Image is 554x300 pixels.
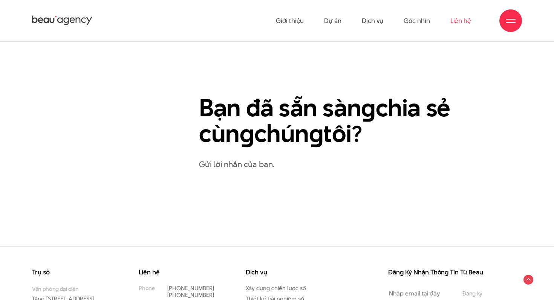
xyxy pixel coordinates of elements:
p: Gửi lời nhắn của bạn. [199,158,522,171]
a: [PHONE_NUMBER] [167,284,214,292]
en: g [361,91,376,125]
a: [PHONE_NUMBER] [167,291,214,299]
small: Văn phòng đại diện [32,285,116,293]
a: Xây dựng chiến lược số [246,284,306,292]
input: Đăng ký [460,291,485,297]
en: g [240,116,254,150]
en: g [309,116,324,150]
h3: Liên hệ [139,269,223,276]
h3: Dịch vụ [246,269,330,276]
h2: Bạn đã sẵn sàn chia sẻ cùn chún tôi? [199,95,473,146]
h3: Trụ sở [32,269,116,276]
small: Phone [139,285,155,292]
h3: Đăng Ký Nhận Thông Tin Từ Beau [388,269,490,276]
